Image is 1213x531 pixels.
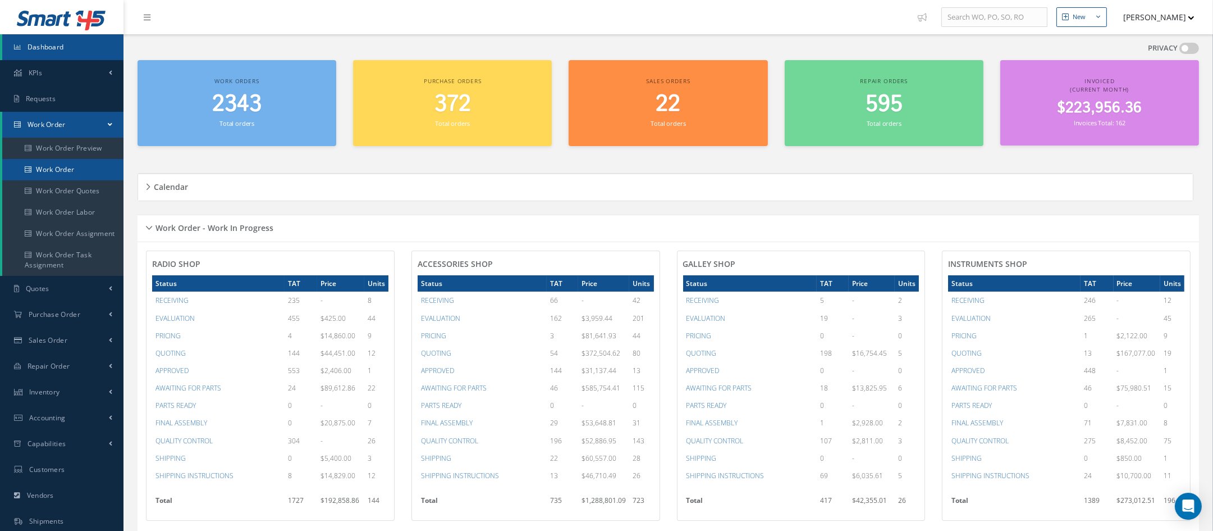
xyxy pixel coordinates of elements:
span: $2,122.00 [1117,331,1148,341]
th: TAT [285,275,317,292]
span: $16,754.45 [852,348,887,358]
h4: GALLEY SHOP [683,260,919,269]
td: 13 [547,467,578,484]
th: Units [629,275,653,292]
span: Invoiced [1084,77,1115,85]
span: Inventory [29,387,60,397]
span: $3,959.44 [582,314,612,323]
a: Work orders 2343 Total orders [138,60,336,146]
td: 235 [285,292,317,309]
td: 69 [817,467,849,484]
td: 12 [364,467,388,484]
td: 5 [895,344,919,362]
td: 42 [629,292,653,309]
span: $585,754.41 [582,383,620,393]
th: Total [418,492,547,515]
a: RECEIVING [951,296,985,305]
td: 0 [817,362,849,379]
td: 22 [364,379,388,397]
td: 66 [547,292,578,309]
span: $167,077.00 [1117,348,1156,358]
span: KPIs [29,68,42,78]
th: Units [1160,275,1184,292]
td: 7 [364,414,388,432]
span: $2,406.00 [321,366,351,375]
td: 24 [1081,467,1113,484]
td: 196 [1160,492,1184,515]
td: 0 [629,397,653,414]
td: 0 [817,450,849,467]
th: TAT [1081,275,1113,292]
td: 29 [547,414,578,432]
a: PRICING [155,331,181,341]
td: 15 [1160,379,1184,397]
td: 2 [895,414,919,432]
span: (Current Month) [1070,85,1129,93]
td: 0 [1081,397,1113,414]
span: $81,641.93 [582,331,616,341]
span: $13,825.95 [852,383,887,393]
th: Total [948,492,1081,515]
th: Status [683,275,817,292]
a: QUALITY CONTROL [421,436,478,446]
a: QUOTING [155,348,186,358]
a: AWAITING FOR PARTS [686,383,752,393]
span: Purchase Order [29,310,80,319]
td: 1 [1160,450,1184,467]
td: 46 [1081,379,1113,397]
td: 24 [285,379,317,397]
a: EVALUATION [951,314,991,323]
a: AWAITING FOR PARTS [951,383,1017,393]
td: 26 [895,492,919,515]
span: Work orders [214,77,259,85]
span: - [582,296,584,305]
span: - [852,366,854,375]
td: 75 [1160,432,1184,450]
h5: Calendar [150,179,188,192]
span: - [321,296,323,305]
td: 115 [629,379,653,397]
span: $7,831.00 [1117,418,1148,428]
span: Work Order [28,120,66,129]
small: Invoices Total: 162 [1074,119,1125,127]
td: 0 [895,397,919,414]
td: 12 [364,344,388,362]
th: Status [418,275,547,292]
span: $46,710.49 [582,471,616,480]
span: $850.00 [1117,453,1142,463]
a: APPROVED [951,366,985,375]
td: 0 [895,450,919,467]
a: Invoiced (Current Month) $223,956.36 Invoices Total: 162 [1000,60,1199,146]
span: $192,858.86 [321,496,359,505]
td: 144 [547,362,578,379]
a: Purchase orders 372 Total orders [353,60,552,146]
td: 246 [1081,292,1113,309]
a: EVALUATION [155,314,195,323]
a: PRICING [686,331,712,341]
td: 8 [1160,414,1184,432]
a: APPROVED [686,366,720,375]
td: 2 [895,292,919,309]
small: Total orders [867,119,901,128]
td: 304 [285,432,317,450]
span: $273,012.51 [1117,496,1156,505]
a: APPROVED [421,366,454,375]
td: 417 [817,492,849,515]
a: SHIPPING INSTRUCTIONS [951,471,1029,480]
h4: RADIO SHOP [152,260,388,269]
h4: INSTRUMENTS SHOP [948,260,1184,269]
a: QUOTING [421,348,451,358]
th: Price [849,275,895,292]
a: SHIPPING [421,453,451,463]
a: Work Order Task Assignment [2,244,123,276]
span: Customers [29,465,65,474]
td: 13 [629,362,653,379]
span: $223,956.36 [1057,97,1142,119]
span: $75,980.51 [1117,383,1152,393]
td: 275 [1081,432,1113,450]
a: SHIPPING INSTRUCTIONS [421,471,499,480]
a: APPROVED [155,366,189,375]
td: 1 [817,414,849,432]
span: $44,451.00 [321,348,355,358]
td: 3 [895,310,919,327]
